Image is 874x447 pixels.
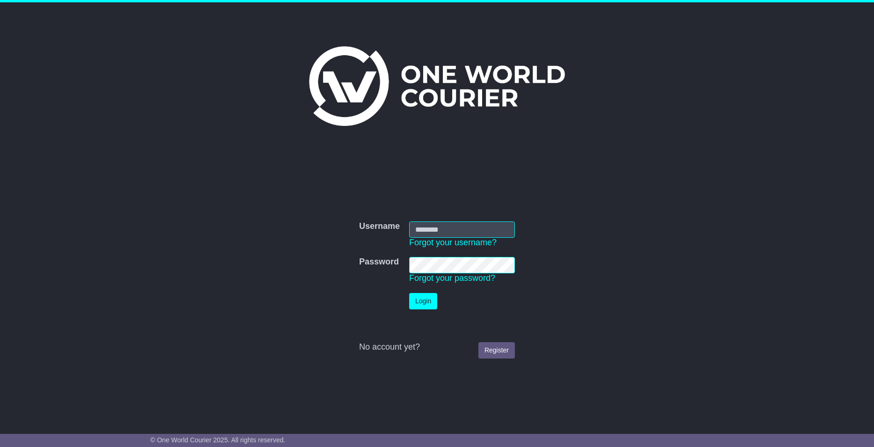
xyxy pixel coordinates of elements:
a: Register [478,342,515,359]
span: © One World Courier 2025. All rights reserved. [151,436,286,444]
img: One World [309,46,564,126]
button: Login [409,293,437,309]
a: Forgot your username? [409,238,497,247]
a: Forgot your password? [409,273,495,283]
label: Password [359,257,399,267]
div: No account yet? [359,342,515,352]
label: Username [359,221,400,232]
